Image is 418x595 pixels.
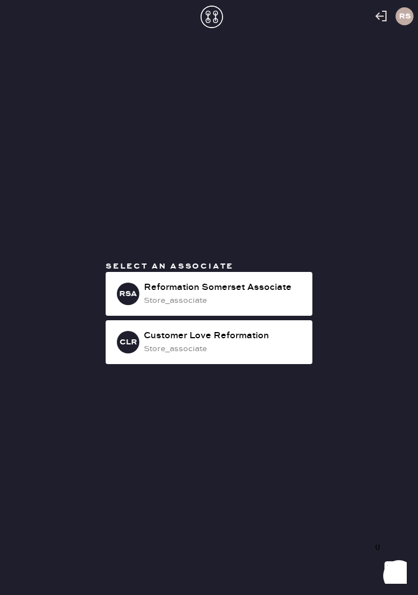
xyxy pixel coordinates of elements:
[365,544,413,593] iframe: Front Chat
[399,12,411,20] h3: RS
[120,338,137,346] h3: CLR
[144,343,303,355] div: store_associate
[144,281,303,294] div: Reformation Somerset Associate
[144,294,303,307] div: store_associate
[144,329,303,343] div: Customer Love Reformation
[106,261,234,271] span: Select an associate
[119,290,137,298] h3: RSA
